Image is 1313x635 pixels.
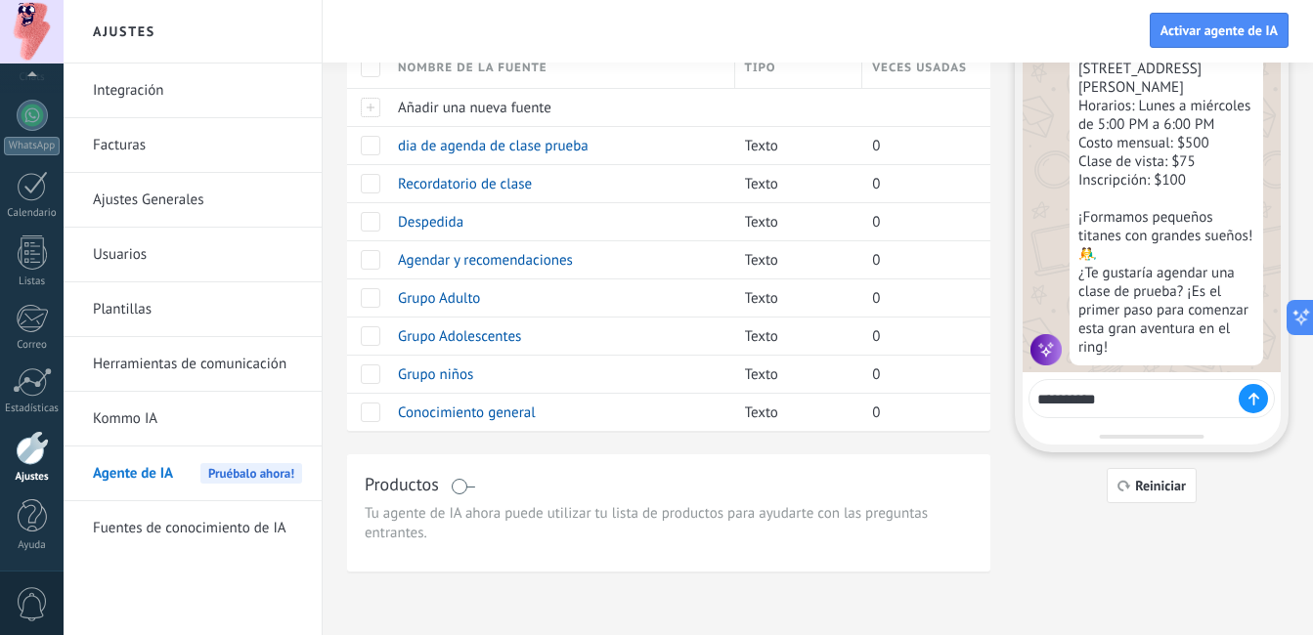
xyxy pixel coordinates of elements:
div: Tipo [735,47,862,88]
div: Texto [735,356,853,393]
div: Texto [735,203,853,240]
li: Kommo IA [64,392,322,446]
span: dia de agenda de clase prueba [398,137,589,155]
span: 0 [872,251,880,270]
a: Plantillas [93,282,302,337]
li: Ajustes Generales [64,173,322,228]
li: Integración [64,63,322,118]
a: Facturas [93,118,302,173]
span: Tu agente de IA ahora puede utilizar tu lista de productos para ayudarte con las preguntas entran... [365,504,973,543]
span: 0 [872,137,880,155]
li: Facturas [64,118,322,173]
span: Texto [745,327,778,346]
div: Listas [4,275,61,288]
div: 0 [862,317,976,355]
span: Texto [745,289,778,308]
span: 0 [872,365,880,384]
div: 0 [862,241,976,278]
div: Correo [4,339,61,352]
div: Estadísticas [4,402,61,415]
span: Texto [745,137,778,155]
div: Texto [735,241,853,278]
div: Ayuda [4,539,61,552]
span: Texto [745,175,778,193]
li: Herramientas de comunicación [64,337,322,392]
li: Plantillas [64,282,322,337]
span: 0 [872,403,880,422]
button: Reiniciar [1107,468,1197,503]
div: 0 [862,127,976,164]
h3: Productos [365,472,439,496]
span: Agente de IA [93,446,173,501]
span: 0 [872,213,880,232]
div: Texto [735,127,853,164]
div: WhatsApp [4,137,60,155]
li: Usuarios [64,228,322,282]
div: 0 [862,165,976,202]
a: Herramientas de comunicación [93,337,302,392]
span: Grupo niños [398,365,473,384]
span: 0 [872,289,880,308]
div: Texto [735,165,853,202]
div: Veces usadas [862,47,990,88]
img: agent icon [1030,334,1062,365]
div: 0 [862,394,976,431]
li: Agente de IA [64,446,322,501]
a: Usuarios [93,228,302,282]
span: Texto [745,365,778,384]
div: 0 [862,356,976,393]
div: 0 [862,203,976,240]
div: Grupo Adolescentes [388,317,724,355]
div: Texto [735,317,853,355]
a: Integración [93,63,302,118]
span: 0 [872,327,880,346]
a: Kommo IA [93,392,302,446]
span: Agendar y recomendaciones [398,251,573,270]
a: Ajustes Generales [93,173,302,228]
span: Grupo Adulto [398,289,480,308]
div: Grupo niños [388,356,724,393]
div: dia de agenda de clase prueba [388,127,724,164]
div: 0 [862,279,976,317]
a: Agente de IAPruébalo ahora! [93,446,302,501]
span: Activar agente de IA [1160,23,1278,37]
div: Grupo Adulto [388,279,724,317]
div: Texto [735,394,853,431]
div: Conocimiento general [388,394,724,431]
div: Recordatorio de clase [388,165,724,202]
div: Texto [735,279,853,317]
span: Reiniciar [1135,479,1186,492]
span: Texto [745,251,778,270]
div: Ajustes [4,471,61,484]
span: Recordatorio de clase [398,175,532,193]
a: Fuentes de conocimiento de IA [93,501,302,556]
span: Texto [745,403,778,422]
div: Despedida [388,203,724,240]
span: 0 [872,175,880,193]
span: Despedida [398,213,463,232]
div: Agendar y recomendaciones [388,241,724,278]
span: Texto [745,213,778,232]
div: Nombre de la fuente [388,47,733,88]
span: Conocimiento general [398,403,536,422]
li: Fuentes de conocimiento de IA [64,501,322,555]
span: Añadir una nueva fuente [398,99,551,117]
span: Grupo Adolescentes [398,327,521,346]
div: Calendario [4,207,61,220]
span: Pruébalo ahora! [200,463,302,484]
button: Activar agente de IA [1150,13,1289,48]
